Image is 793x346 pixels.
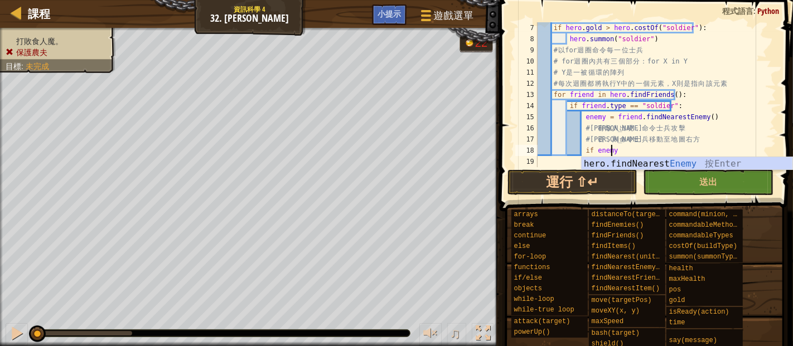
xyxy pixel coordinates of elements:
[433,8,473,23] span: 遊戲選單
[669,232,733,240] span: commandableTypes
[515,67,538,78] div: 11
[669,308,729,316] span: isReady(action)
[460,35,493,52] div: Team 'humans' has 22 gold.
[592,264,664,271] span: findNearestEnemy()
[669,286,681,294] span: pos
[669,253,742,261] span: summon(summonType)
[592,307,640,315] span: moveXY(x, y)
[514,221,534,229] span: break
[6,62,21,71] span: 目標
[515,89,538,100] div: 13
[447,323,466,346] button: ♫
[16,37,63,46] span: 打敗食人魔。
[515,45,538,56] div: 9
[592,232,644,240] span: findFriends()
[514,318,570,325] span: attack(target)
[475,38,487,49] div: 22
[669,319,685,326] span: time
[643,169,773,195] button: 送出
[514,211,538,218] span: arrays
[472,323,494,346] button: 切換全螢幕
[669,221,742,229] span: commandableMethods
[515,33,538,45] div: 8
[6,36,107,47] li: 打敗食人魔。
[515,156,538,167] div: 19
[515,134,538,145] div: 17
[515,123,538,134] div: 16
[514,285,542,293] span: objects
[507,169,638,195] button: 運行 ⇧↵
[592,253,664,261] span: findNearest(units)
[16,48,47,57] span: 保護農夫
[515,22,538,33] div: 7
[722,6,753,16] span: 程式語言
[592,274,668,282] span: findNearestFriend()
[592,242,636,250] span: findItems()
[669,265,693,272] span: health
[592,296,652,304] span: move(targetPos)
[515,78,538,89] div: 12
[449,325,461,342] span: ♫
[26,62,49,71] span: 未完成
[514,306,574,314] span: while-true loop
[669,296,685,304] span: gold
[378,8,401,19] span: 小提示
[514,274,542,282] span: if/else
[6,323,28,346] button: Ctrl + P: Pause
[514,253,547,261] span: for-loop
[592,221,644,229] span: findEnemies()
[699,176,717,188] span: 送出
[412,4,480,31] button: 遊戲選單
[514,328,550,336] span: powerUp()
[419,323,442,346] button: 調整音量
[514,264,550,271] span: functions
[28,6,50,21] span: 課程
[22,6,50,21] a: 課程
[592,211,664,218] span: distanceTo(target)
[6,47,107,58] li: 保護農夫
[592,318,624,325] span: maxSpeed
[669,275,705,283] span: maxHealth
[514,295,554,303] span: while-loop
[515,56,538,67] div: 10
[515,100,538,111] div: 14
[515,145,538,156] div: 18
[592,285,660,293] span: findNearestItem()
[21,62,26,71] span: :
[514,242,530,250] span: else
[514,232,547,240] span: continue
[757,6,779,16] span: Python
[515,111,538,123] div: 15
[669,337,717,344] span: say(message)
[669,242,737,250] span: costOf(buildType)
[592,329,640,337] span: bash(target)
[753,6,757,16] span: :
